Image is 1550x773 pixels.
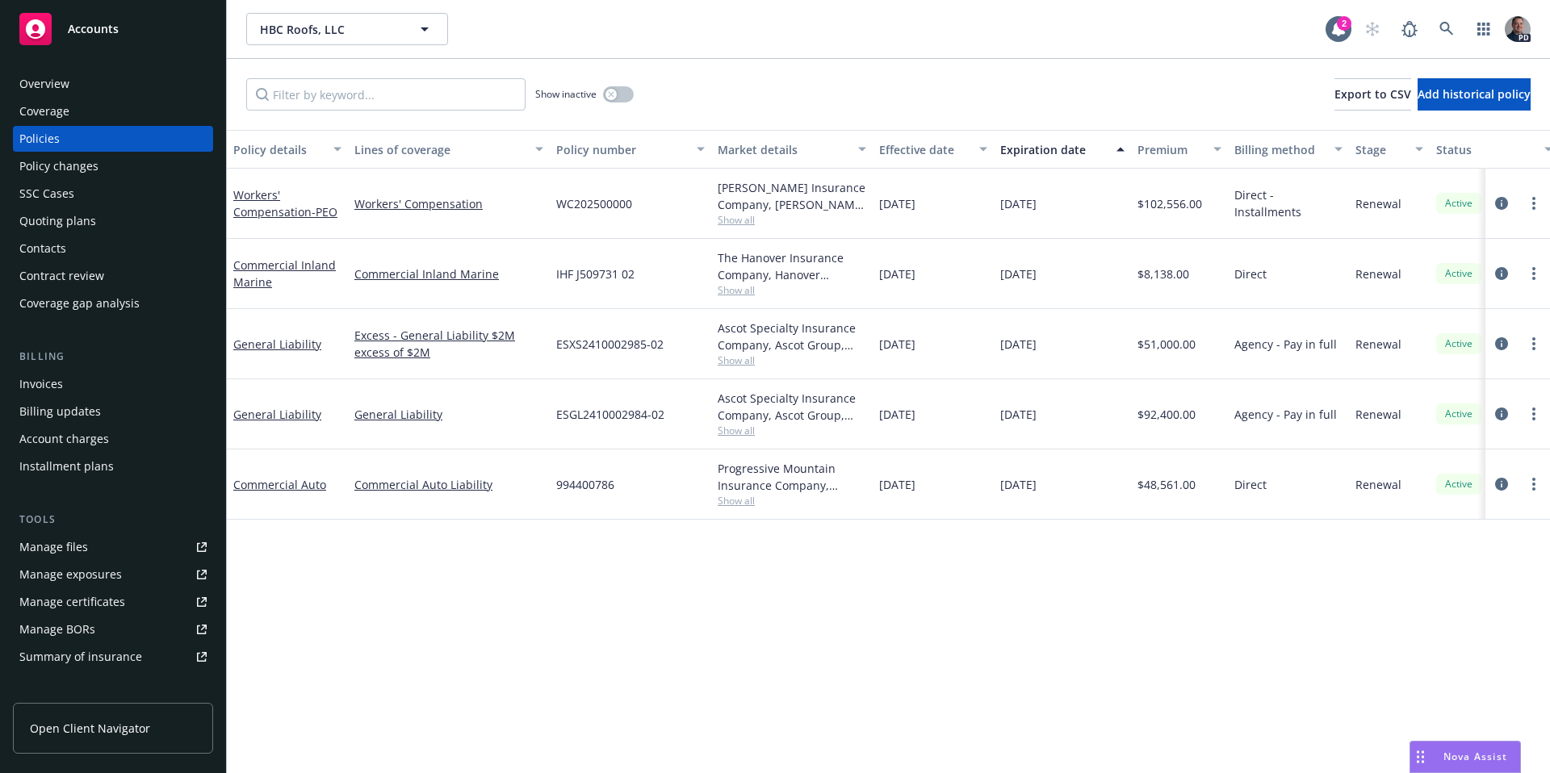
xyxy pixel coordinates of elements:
div: Tools [13,512,213,528]
a: Policies [13,126,213,152]
span: Show all [718,353,866,367]
a: Manage files [13,534,213,560]
div: Billing [13,349,213,365]
div: Policy number [556,141,687,158]
a: Report a Bug [1393,13,1426,45]
span: $102,556.00 [1137,195,1202,212]
span: [DATE] [879,265,915,282]
a: Billing updates [13,399,213,424]
a: circleInformation [1492,404,1511,424]
div: Expiration date [1000,141,1107,158]
button: Policy details [227,130,348,169]
a: Commercial Inland Marine [354,265,543,282]
div: Policy details [233,141,324,158]
a: circleInformation [1492,194,1511,213]
span: Add historical policy [1418,86,1531,102]
span: Show all [718,213,866,227]
span: Renewal [1355,406,1401,423]
a: Policy changes [13,153,213,179]
button: Nova Assist [1410,741,1521,773]
a: more [1524,194,1544,213]
div: Policy changes [19,153,98,179]
span: Agency - Pay in full [1234,406,1337,423]
a: Excess - General Liability $2M excess of $2M [354,327,543,361]
span: Export to CSV [1334,86,1411,102]
span: [DATE] [1000,336,1037,353]
div: Manage BORs [19,616,95,642]
a: Coverage [13,98,213,124]
span: ESGL2410002984-02 [556,406,664,423]
span: Direct - Installments [1234,186,1343,220]
button: HBC Roofs, LLC [246,13,448,45]
button: Policy number [550,130,711,169]
div: Billing method [1234,141,1325,158]
div: Contract review [19,263,104,289]
span: Active [1443,336,1475,351]
span: Renewal [1355,265,1401,282]
a: Invoices [13,371,213,397]
span: $92,400.00 [1137,406,1196,423]
span: $8,138.00 [1137,265,1189,282]
span: Active [1443,266,1475,281]
button: Stage [1349,130,1430,169]
button: Market details [711,130,873,169]
span: Agency - Pay in full [1234,336,1337,353]
span: [DATE] [879,406,915,423]
a: General Liability [354,406,543,423]
a: Accounts [13,6,213,52]
div: Ascot Specialty Insurance Company, Ascot Group, Amwins [718,320,866,353]
div: Effective date [879,141,970,158]
a: Workers' Compensation [233,187,337,219]
a: General Liability [233,336,321,352]
a: Commercial Inland Marine [233,257,336,290]
a: Commercial Auto [233,477,326,492]
div: Market details [718,141,848,158]
span: Show inactive [535,87,597,101]
a: more [1524,474,1544,494]
a: SSC Cases [13,181,213,207]
span: Active [1443,477,1475,491]
span: HBC Roofs, LLC [260,21,400,38]
img: photo [1505,16,1531,42]
span: [DATE] [1000,265,1037,282]
a: General Liability [233,407,321,422]
a: Manage BORs [13,616,213,642]
span: Active [1443,407,1475,421]
button: Billing method [1228,130,1349,169]
a: Workers' Compensation [354,195,543,212]
a: Summary of insurance [13,644,213,670]
span: WC202500000 [556,195,632,212]
span: Direct [1234,476,1267,493]
div: [PERSON_NAME] Insurance Company, [PERSON_NAME] Insurance Company, Integrity Risk Insurance [718,179,866,213]
div: Status [1436,141,1535,158]
span: Show all [718,494,866,508]
div: Overview [19,71,69,97]
span: IHF J509731 02 [556,265,635,282]
span: $48,561.00 [1137,476,1196,493]
div: Account charges [19,426,109,452]
span: Open Client Navigator [30,720,150,737]
button: Premium [1131,130,1228,169]
span: Direct [1234,265,1267,282]
span: Renewal [1355,476,1401,493]
a: more [1524,264,1544,283]
div: Policies [19,126,60,152]
a: Quoting plans [13,208,213,234]
div: Billing updates [19,399,101,424]
span: [DATE] [879,476,915,493]
div: Lines of coverage [354,141,526,158]
button: Expiration date [994,130,1131,169]
a: circleInformation [1492,264,1511,283]
span: Show all [718,283,866,297]
span: [DATE] [879,336,915,353]
span: Accounts [68,23,119,36]
a: Search [1431,13,1463,45]
span: Show all [718,424,866,437]
span: Renewal [1355,195,1401,212]
a: Coverage gap analysis [13,290,213,316]
span: Active [1443,196,1475,211]
span: 994400786 [556,476,614,493]
div: SSC Cases [19,181,74,207]
button: Effective date [873,130,994,169]
span: [DATE] [1000,406,1037,423]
